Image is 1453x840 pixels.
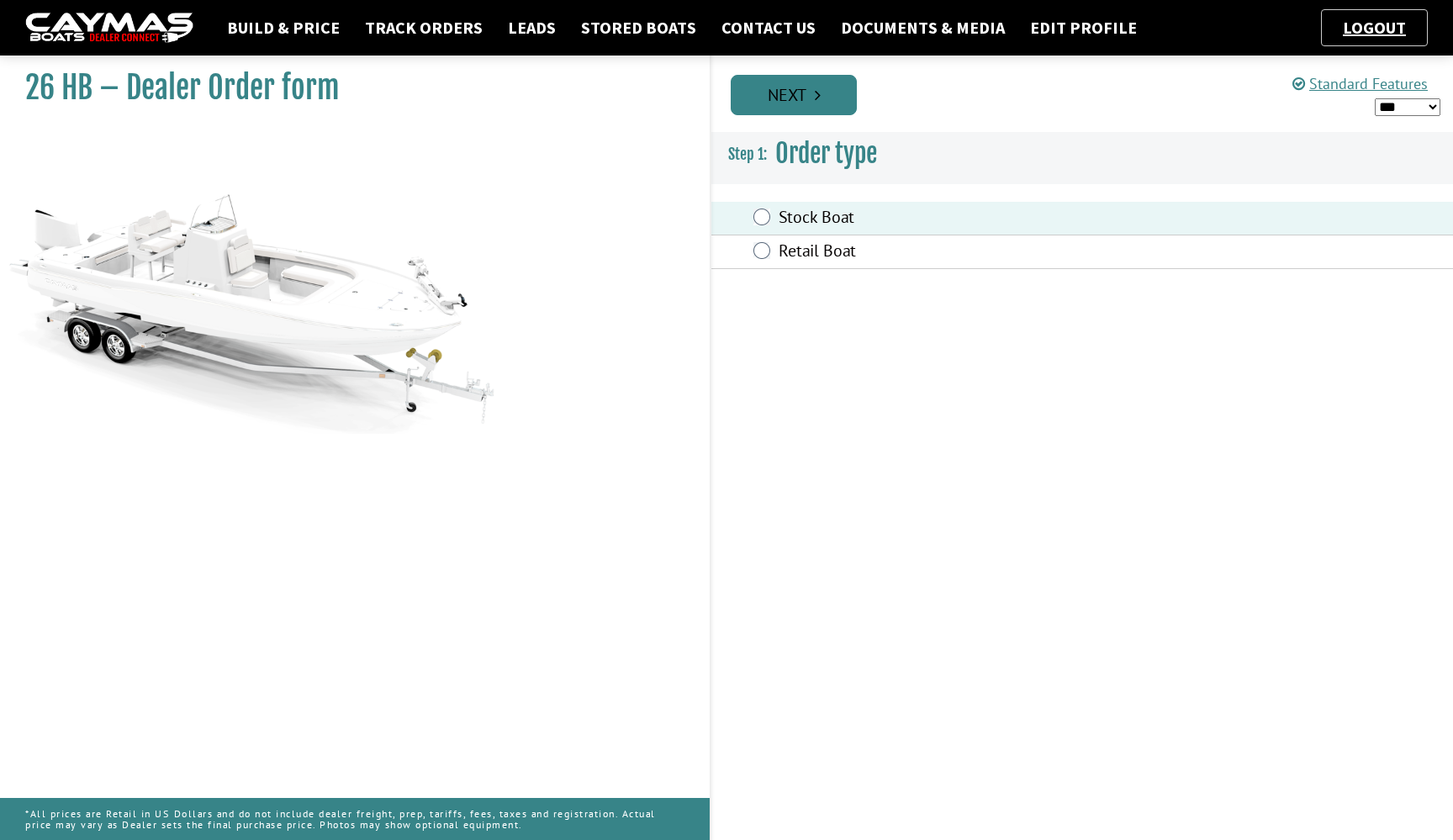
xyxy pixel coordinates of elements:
a: Next [731,75,857,115]
a: Stored Boats [573,17,705,39]
a: Standard Features [1292,74,1428,93]
ul: Pagination [726,72,1453,115]
h1: 26 HB – Dealer Order form [25,69,668,107]
a: Track Orders [357,17,491,39]
a: Contact Us [713,17,824,39]
a: Logout [1334,17,1414,38]
a: Documents & Media [832,17,1013,39]
label: Retail Boat [779,240,1183,265]
a: Build & Price [219,17,348,39]
a: Leads [499,17,564,39]
a: Edit Profile [1022,17,1145,39]
p: *All prices are Retail in US Dollars and do not include dealer freight, prep, tariffs, fees, taxe... [25,800,684,838]
label: Stock Boat [779,207,1183,231]
h3: Order type [711,123,1453,185]
img: caymas-dealer-connect-2ed40d3bc7270c1d8d7ffb4b79bf05adc795679939227970def78ec6f6c03838.gif [25,13,193,44]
